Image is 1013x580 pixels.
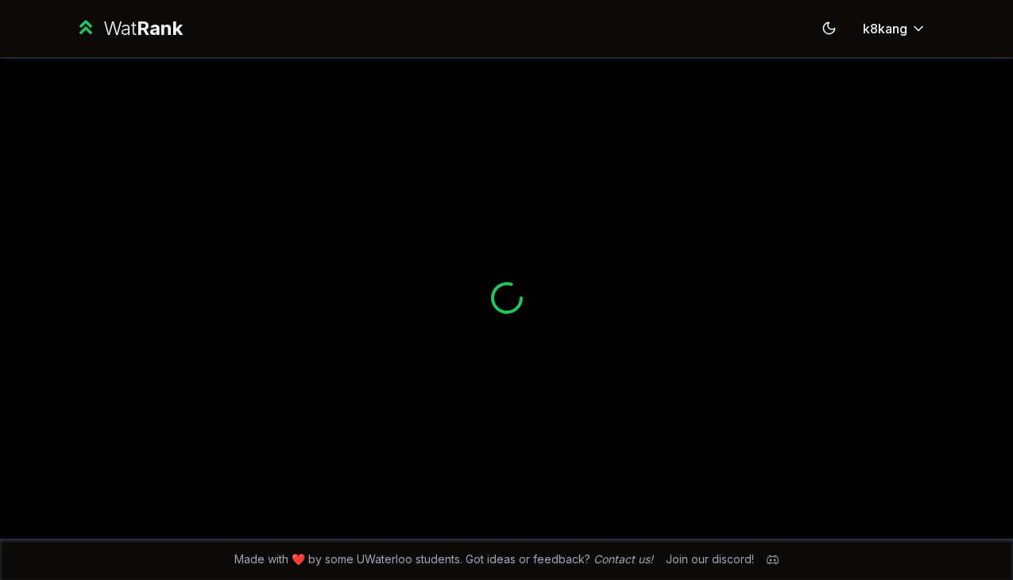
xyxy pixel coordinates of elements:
[593,552,653,566] a: Contact us!
[850,14,939,43] button: k8kang
[234,551,653,567] span: Made with ❤️ by some UWaterloo students. Got ideas or feedback?
[137,17,183,40] span: Rank
[666,551,754,567] div: Join our discord!
[863,19,907,38] span: k8kang
[75,16,184,41] a: WatRank
[103,16,183,41] div: Wat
